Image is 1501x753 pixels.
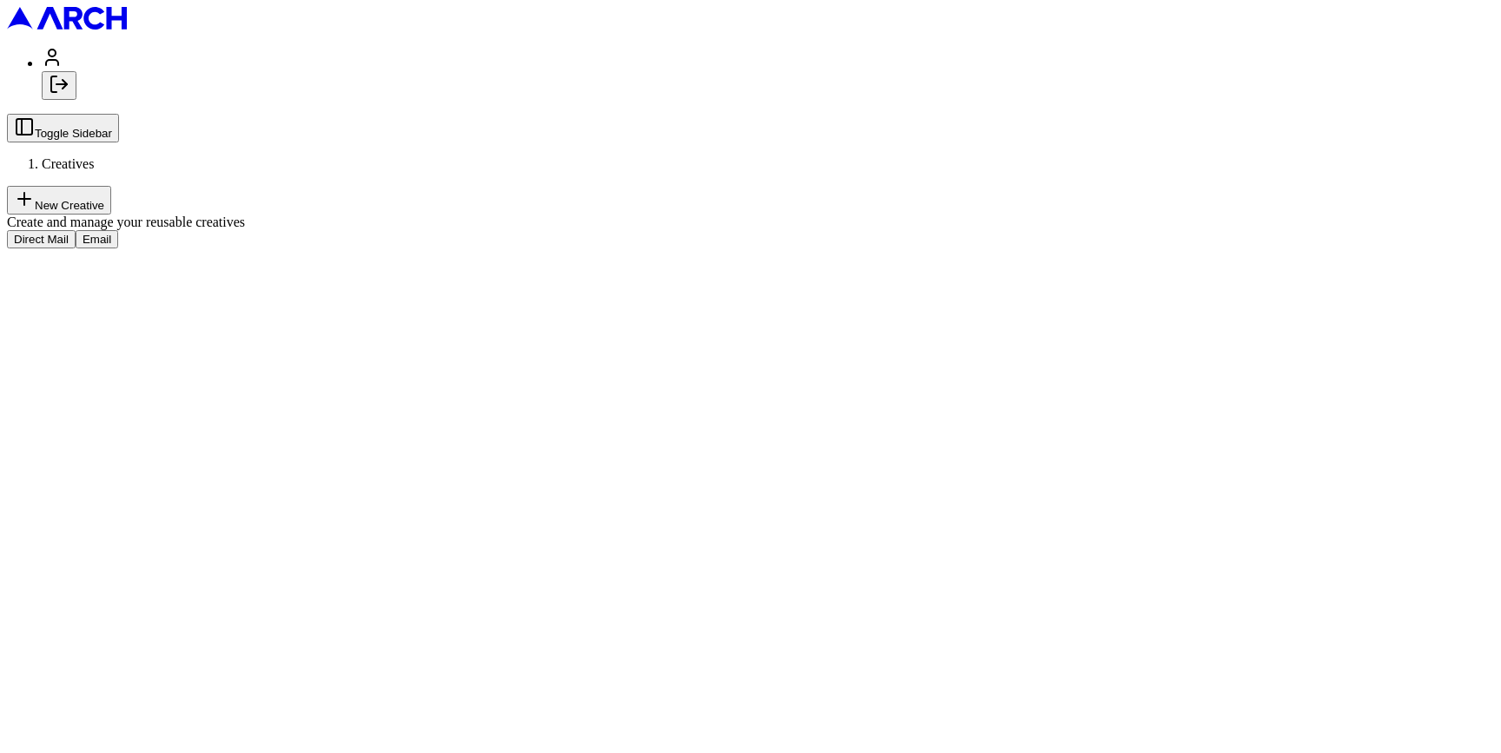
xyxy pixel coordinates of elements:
button: Email [76,230,118,248]
span: Toggle Sidebar [35,127,112,140]
div: Create and manage your reusable creatives [7,215,1494,230]
button: Toggle Sidebar [7,114,119,142]
nav: breadcrumb [7,156,1494,172]
button: Direct Mail [7,230,76,248]
span: Creatives [42,156,94,171]
button: Log out [42,71,76,100]
button: New Creative [7,186,111,215]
